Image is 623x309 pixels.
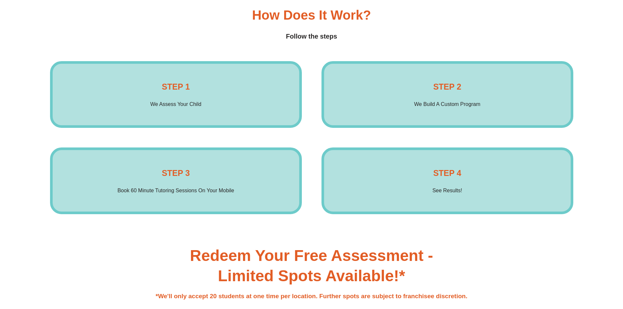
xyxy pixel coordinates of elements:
h3: How Does it Work? [252,9,371,22]
p: We Build A Custom Program [414,100,480,109]
h4: *We'll only accept 20 students at one time per location. Further spots are subject to franchisee ... [125,293,498,300]
h4: STEP 4 [433,166,461,180]
h3: Redeem Your Free Assessment - Limited Spots Available!* [125,246,498,286]
h4: STEP 1 [162,80,190,93]
h4: STEP 3 [162,166,190,180]
iframe: Chat Widget [514,235,623,309]
p: Book 60 Minute Tutoring Sessions On Your Mobile [117,186,234,195]
h4: STEP 2 [433,80,461,93]
p: See Results! [432,186,462,195]
p: We Assess Your Child [150,100,201,109]
h4: Follow the steps [50,31,573,42]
